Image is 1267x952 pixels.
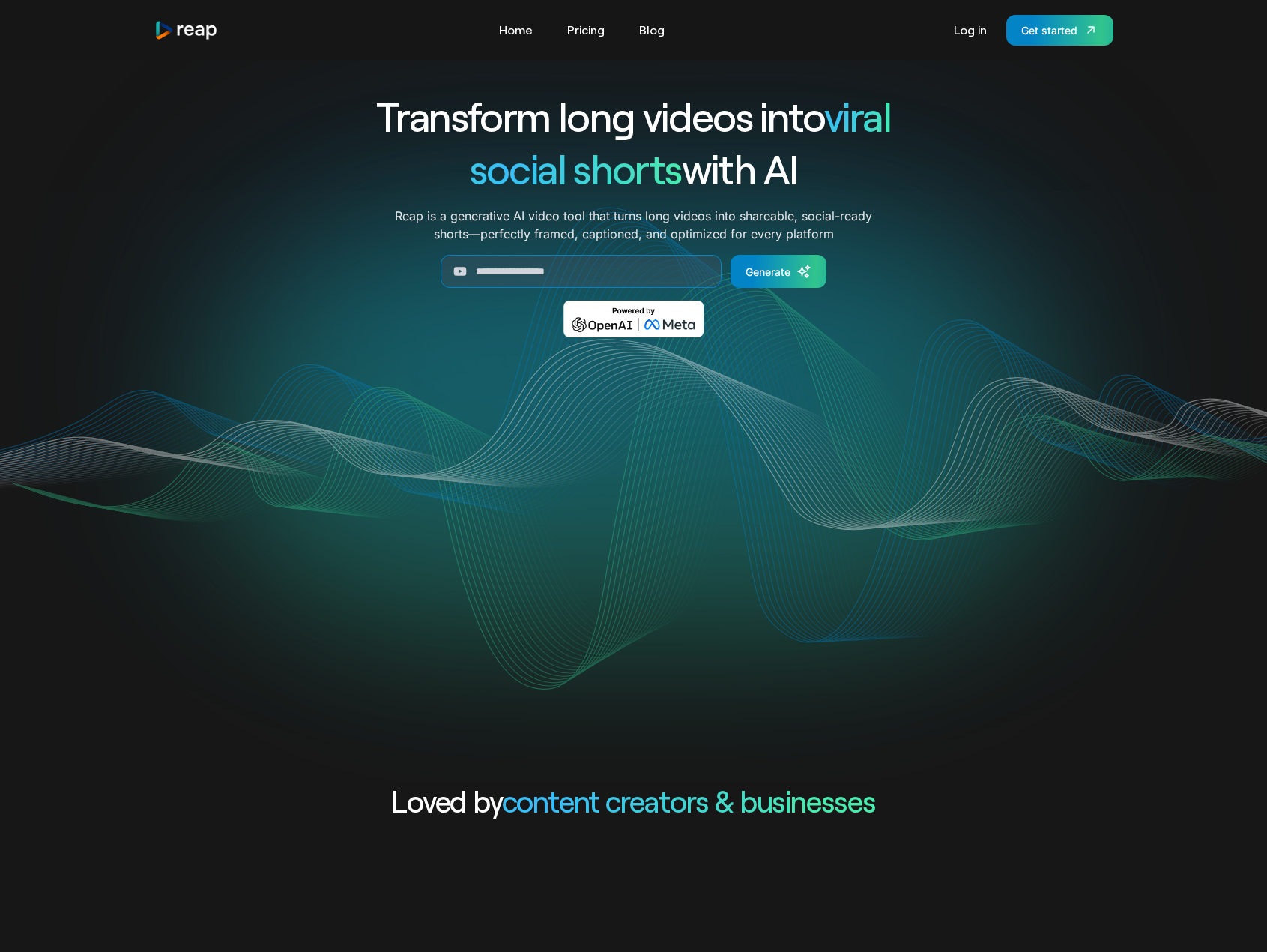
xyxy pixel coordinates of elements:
a: home [154,20,219,40]
a: Blog [632,18,672,42]
span: content creators & businesses [502,783,876,819]
video: Your browser does not support the video tag. [332,359,935,661]
a: Home [492,18,540,42]
div: Generate [746,264,790,280]
a: Generate [731,255,826,288]
div: Get started [1021,22,1077,38]
img: Powered by OpenAI & Meta [563,301,704,337]
form: Generate Form [322,255,946,288]
p: Reap is a generative AI video tool that turns long videos into shareable, social-ready shorts—per... [395,207,872,243]
a: Log in [946,18,994,42]
a: Get started [1006,15,1113,46]
a: Pricing [560,18,612,42]
h1: Transform long videos into [322,90,946,142]
h1: with AI [322,142,946,195]
span: social shorts [470,144,682,193]
span: viral [824,91,891,140]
